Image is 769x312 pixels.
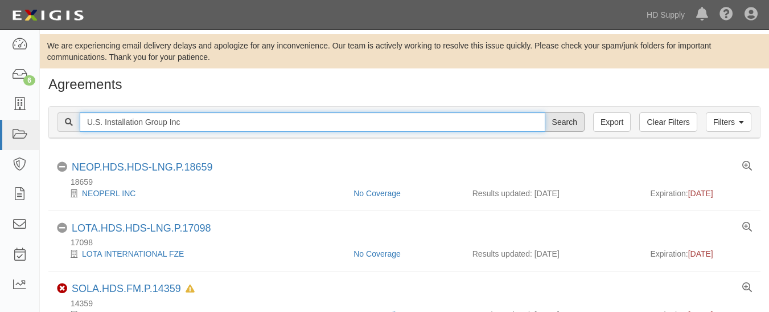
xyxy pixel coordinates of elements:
span: [DATE] [688,249,713,258]
div: SOLA.HDS.FM.P.14359 [72,283,195,295]
input: Search [545,112,585,132]
i: Help Center - Complianz [719,8,733,22]
img: logo-5460c22ac91f19d4615b14bd174203de0afe785f0fc80cf4dbbc73dc1793850b.png [9,5,87,26]
span: [DATE] [688,189,713,198]
div: Expiration: [651,248,752,260]
div: 18659 [57,176,760,188]
div: NEOPERL INC [57,188,345,199]
div: NEOP.HDS.HDS-LNG.P.18659 [72,161,212,174]
a: LOTA.HDS.HDS-LNG.P.17098 [72,222,211,234]
div: LOTA INTERNATIONAL FZE [57,248,345,260]
a: No Coverage [353,189,401,198]
a: No Coverage [353,249,401,258]
input: Search [80,112,545,132]
div: LOTA.HDS.HDS-LNG.P.17098 [72,222,211,235]
a: Filters [706,112,751,132]
div: Results updated: [DATE] [472,188,634,199]
a: NEOP.HDS.HDS-LNG.P.18659 [72,161,212,173]
a: View results summary [742,161,752,172]
div: Expiration: [651,188,752,199]
div: 14359 [57,298,760,309]
i: Non-Compliant [57,283,67,294]
a: SOLA.HDS.FM.P.14359 [72,283,181,294]
div: 6 [23,75,35,86]
h1: Agreements [48,77,760,92]
a: Export [593,112,631,132]
a: LOTA INTERNATIONAL FZE [82,249,184,258]
i: In Default since 04/22/2024 [186,285,195,293]
i: No Coverage [57,162,67,172]
a: HD Supply [641,3,690,26]
a: NEOPERL INC [82,189,135,198]
div: 17098 [57,237,760,248]
a: Clear Filters [639,112,697,132]
div: We are experiencing email delivery delays and apologize for any inconvenience. Our team is active... [40,40,769,63]
i: No Coverage [57,223,67,233]
div: Results updated: [DATE] [472,248,634,260]
a: View results summary [742,283,752,293]
a: View results summary [742,222,752,233]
